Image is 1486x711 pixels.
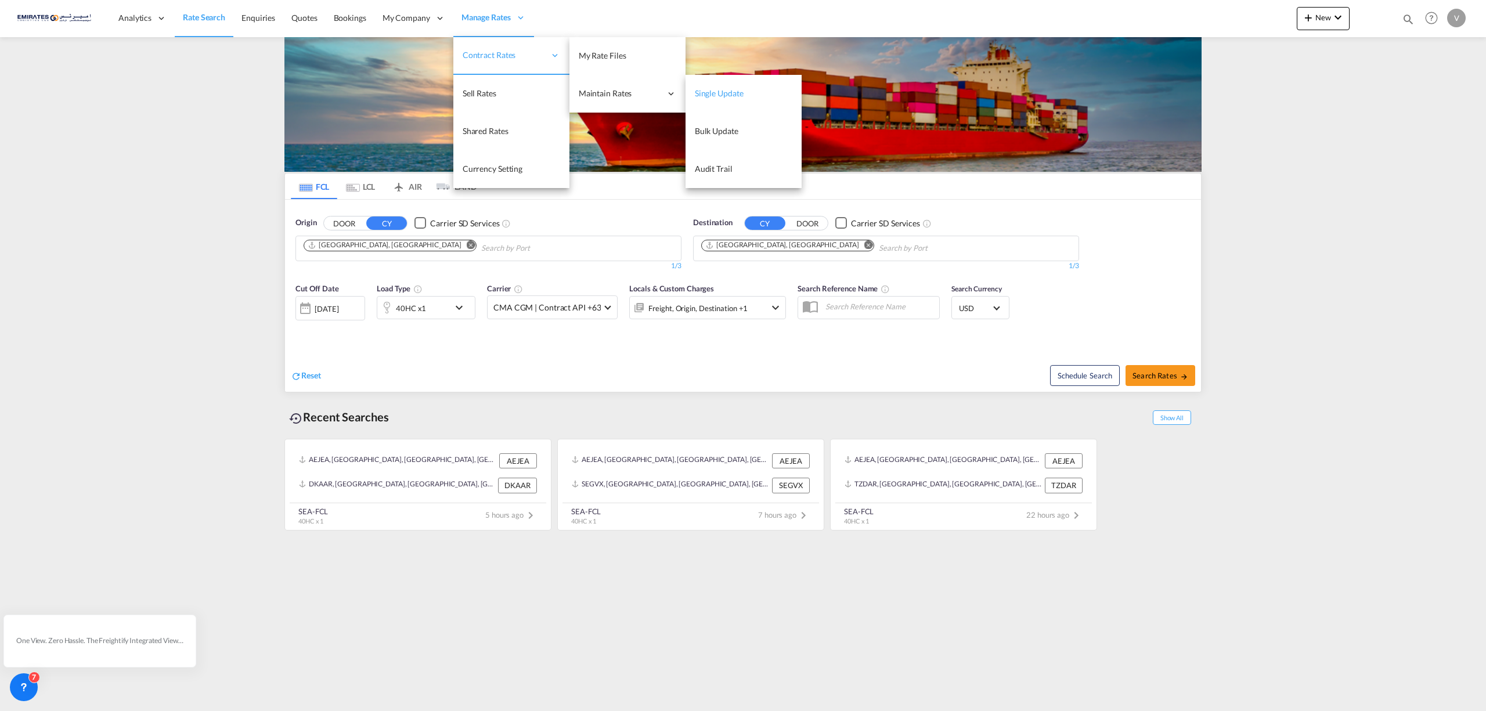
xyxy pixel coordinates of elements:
[959,303,991,313] span: USD
[629,296,786,319] div: Freight Origin Destination Factory Stuffingicon-chevron-down
[453,75,569,113] a: Sell Rates
[557,439,824,530] recent-search-card: AEJEA, [GEOGRAPHIC_DATA], [GEOGRAPHIC_DATA], [GEOGRAPHIC_DATA], [GEOGRAPHIC_DATA] AEJEASEGVX, [GE...
[1447,9,1466,27] div: V
[241,13,275,23] span: Enquiries
[958,299,1003,316] md-select: Select Currency: $ USDUnited States Dollar
[693,217,733,229] span: Destination
[845,453,1042,468] div: AEJEA, Jebel Ali, United Arab Emirates, Middle East, Middle East
[291,174,477,199] md-pagination-wrapper: Use the left and right arrow keys to navigate between tabs
[1301,10,1315,24] md-icon: icon-plus 400-fg
[1126,365,1195,386] button: Search Ratesicon-arrow-right
[413,284,423,294] md-icon: icon-information-outline
[835,217,920,229] md-checkbox: Checkbox No Ink
[499,453,537,468] div: AEJEA
[284,404,394,430] div: Recent Searches
[798,284,890,293] span: Search Reference Name
[366,216,407,230] button: CY
[579,88,661,99] span: Maintain Rates
[334,13,366,23] span: Bookings
[463,49,545,61] span: Contract Rates
[830,439,1097,530] recent-search-card: AEJEA, [GEOGRAPHIC_DATA], [GEOGRAPHIC_DATA], [GEOGRAPHIC_DATA], [GEOGRAPHIC_DATA] AEJEATZDAR, [GE...
[295,284,339,293] span: Cut Off Date
[291,174,337,199] md-tab-item: FCL
[1297,7,1350,30] button: icon-plus 400-fgNewicon-chevron-down
[291,371,301,381] md-icon: icon-refresh
[337,174,384,199] md-tab-item: LCL
[502,219,511,228] md-icon: Unchecked: Search for CY (Container Yard) services for all selected carriers.Checked : Search for...
[922,219,932,228] md-icon: Unchecked: Search for CY (Container Yard) services for all selected carriers.Checked : Search for...
[845,478,1042,493] div: TZDAR, Dar es Salaam, Tanzania, United Republic of, Eastern Africa, Africa
[284,37,1202,172] img: LCL+%26+FCL+BACKGROUND.png
[772,478,810,493] div: SEGVX
[377,296,475,319] div: 40HC x1icon-chevron-down
[384,174,430,199] md-tab-item: AIR
[514,284,523,294] md-icon: The selected Trucker/Carrierwill be displayed in the rate results If the rates are from another f...
[461,12,511,23] span: Manage Rates
[705,240,861,250] div: Press delete to remove this chip.
[481,239,591,258] input: Chips input.
[1026,510,1083,519] span: 22 hours ago
[1069,508,1083,522] md-icon: icon-chevron-right
[295,319,304,335] md-datepicker: Select
[879,239,989,258] input: Chips input.
[17,5,96,31] img: c67187802a5a11ec94275b5db69a26e6.png
[758,510,810,519] span: 7 hours ago
[183,12,225,22] span: Rate Search
[745,216,785,230] button: CY
[769,301,782,315] md-icon: icon-chevron-down
[463,126,508,136] span: Shared Rates
[291,370,321,382] div: icon-refreshReset
[453,150,569,188] a: Currency Setting
[569,37,686,75] a: My Rate Files
[453,113,569,150] a: Shared Rates
[291,13,317,23] span: Quotes
[453,37,569,75] div: Contract Rates
[493,302,601,313] span: CMA CGM | Contract API +63
[487,284,523,293] span: Carrier
[569,75,686,113] div: Maintain Rates
[1045,478,1083,493] div: TZDAR
[686,75,802,113] a: Single Update
[1402,13,1415,26] md-icon: icon-magnify
[844,517,869,525] span: 40HC x 1
[383,12,430,24] span: My Company
[118,12,152,24] span: Analytics
[1045,453,1083,468] div: AEJEA
[705,240,859,250] div: Aarhus, DKAAR
[1422,8,1441,28] span: Help
[430,174,477,199] md-tab-item: LAND
[1422,8,1447,29] div: Help
[1331,10,1345,24] md-icon: icon-chevron-down
[414,217,499,229] md-checkbox: Checkbox No Ink
[571,506,601,517] div: SEA-FCL
[295,261,681,271] div: 1/3
[377,284,423,293] span: Load Type
[295,296,365,320] div: [DATE]
[396,300,426,316] div: 40HC x1
[324,216,365,230] button: DOOR
[285,200,1201,392] div: OriginDOOR CY Checkbox No InkUnchecked: Search for CY (Container Yard) services for all selected ...
[463,164,522,174] span: Currency Setting
[459,240,476,252] button: Remove
[951,284,1002,293] span: Search Currency
[284,439,551,530] recent-search-card: AEJEA, [GEOGRAPHIC_DATA], [GEOGRAPHIC_DATA], [GEOGRAPHIC_DATA], [GEOGRAPHIC_DATA] AEJEADKAAR, [GE...
[301,370,321,380] span: Reset
[452,301,472,315] md-icon: icon-chevron-down
[686,150,802,188] a: Audit Trail
[1301,13,1345,22] span: New
[881,284,890,294] md-icon: Your search will be saved by the below given name
[572,453,769,468] div: AEJEA, Jebel Ali, United Arab Emirates, Middle East, Middle East
[851,218,920,229] div: Carrier SD Services
[1132,371,1188,380] span: Search Rates
[1180,373,1188,381] md-icon: icon-arrow-right
[693,261,1079,271] div: 1/3
[302,236,596,258] md-chips-wrap: Chips container. Use arrow keys to select chips.
[629,284,714,293] span: Locals & Custom Charges
[648,300,748,316] div: Freight Origin Destination Factory Stuffing
[856,240,874,252] button: Remove
[787,216,828,230] button: DOOR
[844,506,874,517] div: SEA-FCL
[524,508,538,522] md-icon: icon-chevron-right
[430,218,499,229] div: Carrier SD Services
